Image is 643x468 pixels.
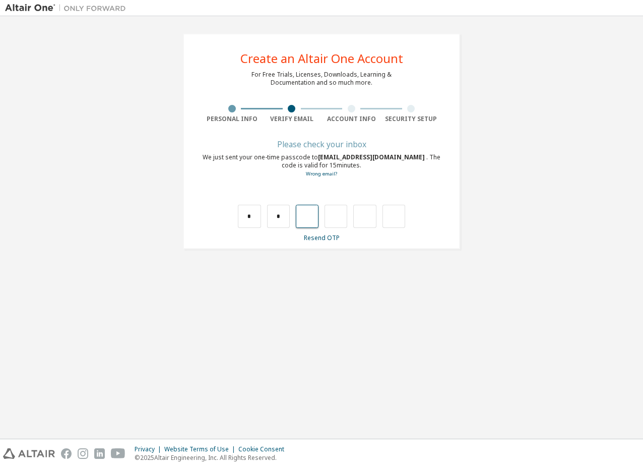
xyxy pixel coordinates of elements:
[262,115,322,123] div: Verify Email
[381,115,441,123] div: Security Setup
[304,233,340,242] a: Resend OTP
[111,448,125,459] img: youtube.svg
[135,445,164,453] div: Privacy
[306,170,337,177] a: Go back to the registration form
[240,52,403,65] div: Create an Altair One Account
[135,453,290,462] p: © 2025 Altair Engineering, Inc. All Rights Reserved.
[318,153,426,161] span: [EMAIL_ADDRESS][DOMAIN_NAME]
[5,3,131,13] img: Altair One
[321,115,381,123] div: Account Info
[78,448,88,459] img: instagram.svg
[61,448,72,459] img: facebook.svg
[202,141,441,147] div: Please check your inbox
[94,448,105,459] img: linkedin.svg
[251,71,392,87] div: For Free Trials, Licenses, Downloads, Learning & Documentation and so much more.
[202,153,441,178] div: We just sent your one-time passcode to . The code is valid for 15 minutes.
[164,445,238,453] div: Website Terms of Use
[3,448,55,459] img: altair_logo.svg
[202,115,262,123] div: Personal Info
[238,445,290,453] div: Cookie Consent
